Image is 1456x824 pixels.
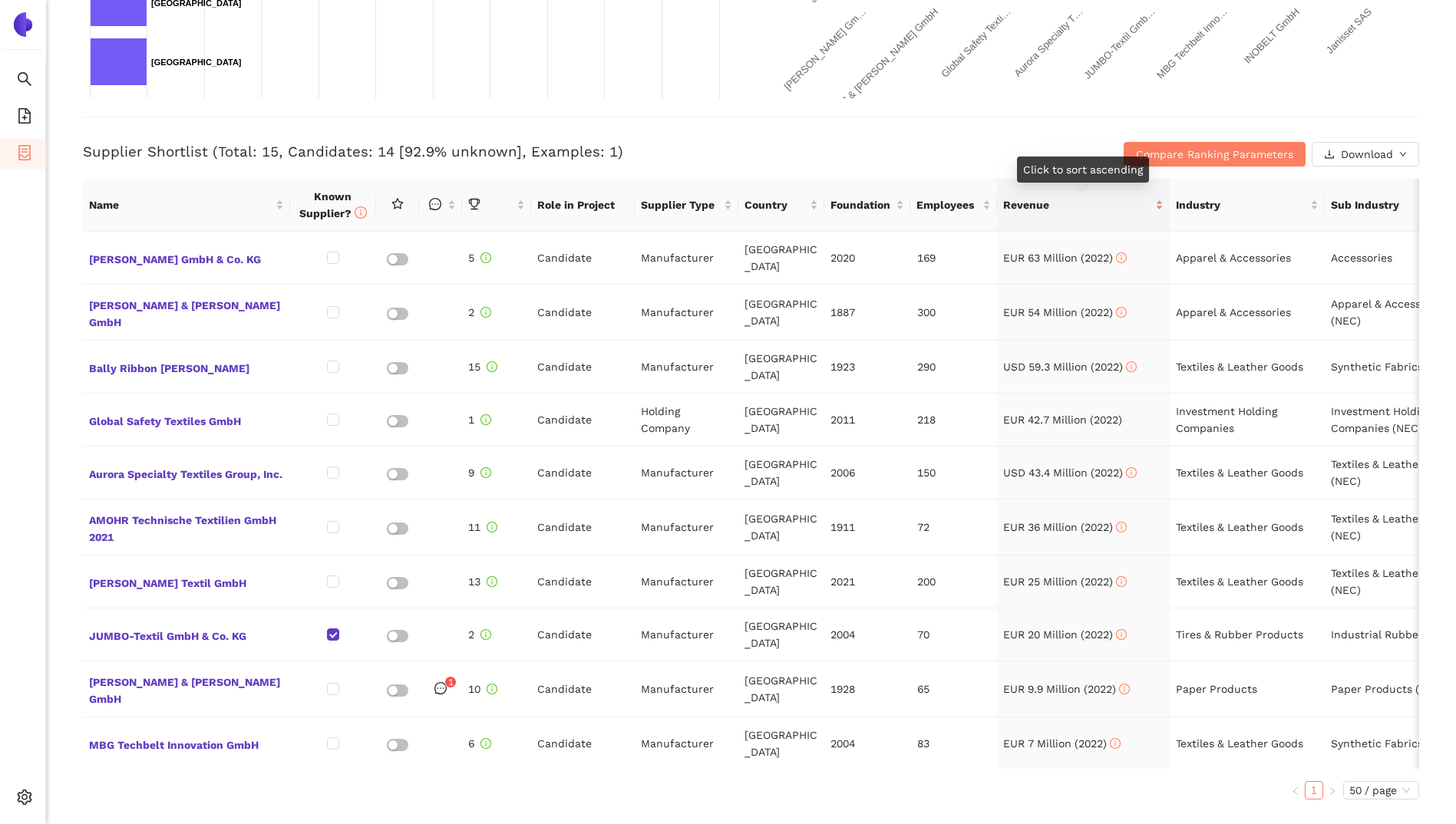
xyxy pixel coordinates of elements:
[911,341,997,394] td: 290
[531,232,635,285] td: Candidate
[1176,196,1307,213] span: Industry
[824,447,910,499] td: 2006
[1003,252,1127,264] span: EUR 63 Million (2022)
[1323,781,1342,799] button: right
[89,248,284,268] span: [PERSON_NAME] GmbH & Co. KG
[830,196,893,213] span: Foundation
[487,361,497,372] span: info-circle
[89,625,284,644] span: JUMBO-Textil GmbH & Co. KG
[11,12,35,37] img: Logo
[531,285,635,341] td: Candidate
[745,196,807,213] span: Country
[480,629,491,640] span: info-circle
[1170,499,1325,555] td: Textiles & Leather Goods
[1305,781,1323,799] li: 1
[1116,307,1127,318] span: info-circle
[1116,252,1127,263] span: info-circle
[468,414,491,426] span: 1
[531,179,635,232] th: Role in Project
[480,307,491,318] span: info-circle
[738,285,824,341] td: [GEOGRAPHIC_DATA]
[635,394,738,447] td: Holding Company
[1286,781,1305,799] button: left
[738,499,824,555] td: [GEOGRAPHIC_DATA]
[83,179,290,232] th: this column's title is Name,this column is sortable
[1126,467,1137,478] span: info-circle
[89,410,284,430] span: Global Safety Textiles GmbH
[89,572,284,592] span: [PERSON_NAME] Textil GmbH
[1170,285,1325,341] td: Apparel & Accessories
[1323,5,1374,56] text: Janisset SAS
[468,466,491,479] span: 9
[468,306,491,318] span: 2
[17,103,32,133] span: file-add
[1003,196,1152,213] span: Revenue
[1124,142,1306,166] button: Compare Ranking Parameters
[531,341,635,394] td: Candidate
[468,198,480,210] span: trophy
[1081,6,1157,81] text: JUMBO-Textil Gmb…
[824,285,910,341] td: 1887
[781,6,868,93] text: [PERSON_NAME] Gm…
[1126,361,1137,372] span: info-circle
[89,294,284,331] span: [PERSON_NAME] & [PERSON_NAME] GmbH
[916,196,979,213] span: Employees
[635,341,738,394] td: Manufacturer
[910,179,996,232] th: this column's title is Employees,this column is sortable
[1170,555,1325,608] td: Textiles & Leather Goods
[480,414,491,425] span: info-circle
[448,677,454,687] span: 1
[911,285,997,341] td: 300
[824,341,910,394] td: 1923
[1003,306,1127,318] span: EUR 54 Million (2022)
[1349,782,1413,799] span: 50 / page
[531,661,635,717] td: Candidate
[1170,232,1325,285] td: Apparel & Accessories
[738,232,824,285] td: [GEOGRAPHIC_DATA]
[911,608,997,661] td: 70
[635,555,738,608] td: Manufacturer
[738,661,824,717] td: [GEOGRAPHIC_DATA]
[1116,522,1127,532] span: info-circle
[1003,466,1137,479] span: USD 43.4 Million (2022)
[480,252,491,263] span: info-circle
[468,361,497,373] span: 15
[635,179,738,232] th: this column's title is Supplier Type,this column is sortable
[1286,781,1305,799] li: Previous Page
[17,66,32,97] span: search
[1116,629,1127,640] span: info-circle
[1012,6,1085,79] text: Aurora Specialty T…
[641,196,721,213] span: Supplier Type
[1170,341,1325,394] td: Textiles & Leather Goods
[468,252,491,264] span: 5
[1306,782,1322,799] a: 1
[487,684,497,694] span: info-circle
[419,179,462,232] th: this column is sortable
[1341,146,1393,163] span: Download
[824,661,910,717] td: 1928
[1017,157,1149,183] div: Click to sort ascending
[635,717,738,770] td: Manufacturer
[824,717,910,770] td: 2004
[1136,146,1293,163] span: Compare Ranking Parameters
[1312,142,1419,166] button: downloadDownloaddown
[635,285,738,341] td: Manufacturer
[911,555,997,608] td: 200
[89,463,284,483] span: Aurora Specialty Textiles Group, Inc.
[1110,738,1121,749] span: info-circle
[429,198,441,210] span: message
[1170,179,1325,232] th: this column's title is Industry,this column is sortable
[445,677,456,687] sup: 1
[635,661,738,717] td: Manufacturer
[531,555,635,608] td: Candidate
[635,447,738,499] td: Manufacturer
[462,179,531,232] th: this column is sortable
[487,576,497,587] span: info-circle
[89,196,272,213] span: Name
[89,733,284,753] span: MBG Techbelt Innovation GmbH
[17,140,32,170] span: container
[480,467,491,478] span: info-circle
[738,447,824,499] td: [GEOGRAPHIC_DATA]
[531,394,635,447] td: Candidate
[738,717,824,770] td: [GEOGRAPHIC_DATA]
